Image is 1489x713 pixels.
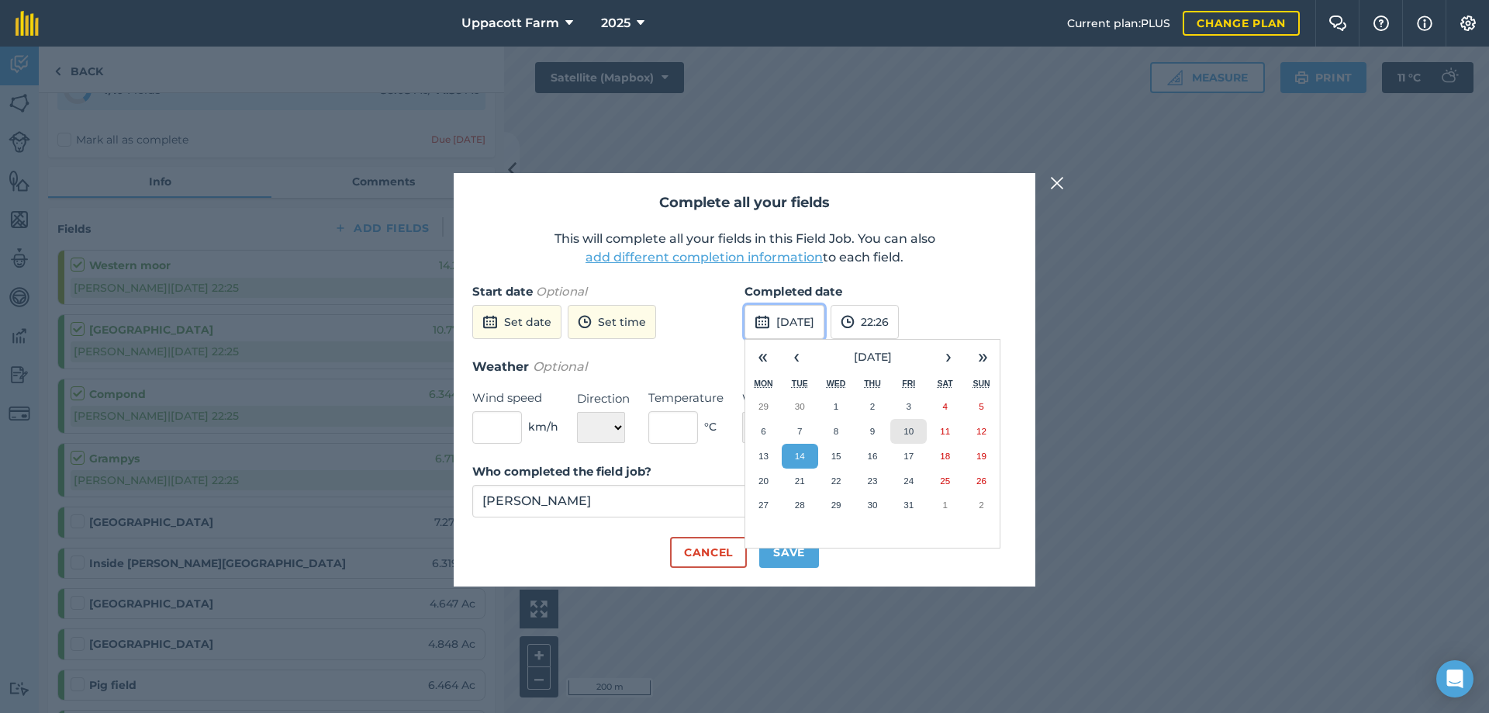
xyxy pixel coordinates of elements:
[16,11,39,36] img: fieldmargin Logo
[818,419,855,444] button: October 8, 2025
[797,426,802,436] abbr: October 7, 2025
[795,500,805,510] abbr: October 28, 2025
[761,426,765,436] abbr: October 6, 2025
[745,469,782,493] button: October 20, 2025
[902,379,915,388] abbr: Friday
[745,419,782,444] button: October 6, 2025
[758,451,769,461] abbr: October 13, 2025
[870,401,875,411] abbr: October 2, 2025
[472,305,561,339] button: Set date
[841,313,855,331] img: svg+xml;base64,PD94bWwgdmVyc2lvbj0iMS4wIiBlbmNvZGluZz0idXRmLTgiPz4KPCEtLSBHZW5lcmF0b3I6IEFkb2JlIE...
[867,500,877,510] abbr: October 30, 2025
[867,476,877,486] abbr: October 23, 2025
[472,464,651,479] strong: Who completed the field job?
[831,476,841,486] abbr: October 22, 2025
[854,350,892,364] span: [DATE]
[927,394,963,419] button: October 4, 2025
[942,401,947,411] abbr: October 4, 2025
[976,426,986,436] abbr: October 12, 2025
[578,313,592,331] img: svg+xml;base64,PD94bWwgdmVyc2lvbj0iMS4wIiBlbmNvZGluZz0idXRmLTgiPz4KPCEtLSBHZW5lcmF0b3I6IEFkb2JlIE...
[867,451,877,461] abbr: October 16, 2025
[782,394,818,419] button: September 30, 2025
[586,248,823,267] button: add different completion information
[940,426,950,436] abbr: October 11, 2025
[963,444,1000,469] button: October 19, 2025
[907,401,911,411] abbr: October 3, 2025
[1183,11,1300,36] a: Change plan
[976,476,986,486] abbr: October 26, 2025
[528,418,558,435] span: km/h
[779,340,814,374] button: ‹
[963,493,1000,517] button: November 2, 2025
[963,394,1000,419] button: October 5, 2025
[472,230,1017,267] p: This will complete all your fields in this Field Job. You can also to each field.
[890,469,927,493] button: October 24, 2025
[1459,16,1477,31] img: A cog icon
[940,451,950,461] abbr: October 18, 2025
[855,394,891,419] button: October 2, 2025
[827,379,846,388] abbr: Wednesday
[927,419,963,444] button: October 11, 2025
[670,537,747,568] button: Cancel
[795,401,805,411] abbr: September 30, 2025
[758,500,769,510] abbr: October 27, 2025
[1436,660,1473,697] div: Open Intercom Messenger
[942,500,947,510] abbr: November 1, 2025
[903,451,914,461] abbr: October 17, 2025
[648,389,724,407] label: Temperature
[1417,14,1432,33] img: svg+xml;base64,PHN2ZyB4bWxucz0iaHR0cDovL3d3dy53My5vcmcvMjAwMC9zdmciIHdpZHRoPSIxNyIgaGVpZ2h0PSIxNy...
[855,493,891,517] button: October 30, 2025
[831,500,841,510] abbr: October 29, 2025
[814,340,931,374] button: [DATE]
[782,419,818,444] button: October 7, 2025
[782,469,818,493] button: October 21, 2025
[745,340,779,374] button: «
[831,451,841,461] abbr: October 15, 2025
[1067,15,1170,32] span: Current plan : PLUS
[744,284,842,299] strong: Completed date
[577,389,630,408] label: Direction
[940,476,950,486] abbr: October 25, 2025
[938,379,953,388] abbr: Saturday
[759,537,819,568] button: Save
[758,401,769,411] abbr: September 29, 2025
[818,469,855,493] button: October 22, 2025
[818,394,855,419] button: October 1, 2025
[482,313,498,331] img: svg+xml;base64,PD94bWwgdmVyc2lvbj0iMS4wIiBlbmNvZGluZz0idXRmLTgiPz4KPCEtLSBHZW5lcmF0b3I6IEFkb2JlIE...
[754,379,773,388] abbr: Monday
[536,284,587,299] em: Optional
[831,305,899,339] button: 22:26
[795,476,805,486] abbr: October 21, 2025
[903,500,914,510] abbr: October 31, 2025
[979,401,983,411] abbr: October 5, 2025
[890,394,927,419] button: October 3, 2025
[745,493,782,517] button: October 27, 2025
[742,389,819,408] label: Weather
[855,419,891,444] button: October 9, 2025
[1050,174,1064,192] img: svg+xml;base64,PHN2ZyB4bWxucz0iaHR0cDovL3d3dy53My5vcmcvMjAwMC9zdmciIHdpZHRoPSIyMiIgaGVpZ2h0PSIzMC...
[963,419,1000,444] button: October 12, 2025
[744,305,824,339] button: [DATE]
[472,284,533,299] strong: Start date
[976,451,986,461] abbr: October 19, 2025
[755,313,770,331] img: svg+xml;base64,PD94bWwgdmVyc2lvbj0iMS4wIiBlbmNvZGluZz0idXRmLTgiPz4KPCEtLSBHZW5lcmF0b3I6IEFkb2JlIE...
[903,426,914,436] abbr: October 10, 2025
[864,379,881,388] abbr: Thursday
[1328,16,1347,31] img: Two speech bubbles overlapping with the left bubble in the forefront
[855,444,891,469] button: October 16, 2025
[927,469,963,493] button: October 25, 2025
[890,493,927,517] button: October 31, 2025
[472,357,1017,377] h3: Weather
[818,493,855,517] button: October 29, 2025
[973,379,990,388] abbr: Sunday
[758,476,769,486] abbr: October 20, 2025
[782,493,818,517] button: October 28, 2025
[931,340,966,374] button: ›
[601,14,630,33] span: 2025
[472,389,558,407] label: Wind speed
[834,401,838,411] abbr: October 1, 2025
[461,14,559,33] span: Uppacott Farm
[927,444,963,469] button: October 18, 2025
[979,500,983,510] abbr: November 2, 2025
[782,444,818,469] button: October 14, 2025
